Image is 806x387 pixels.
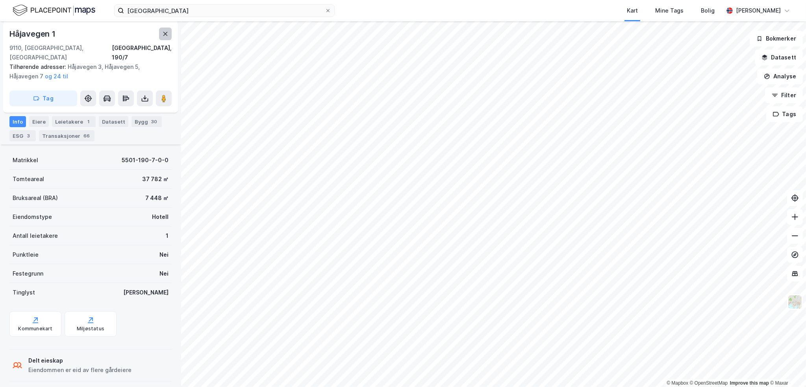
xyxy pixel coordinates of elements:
[9,63,68,70] span: Tilhørende adresser:
[755,50,803,65] button: Datasett
[159,269,169,278] div: Nei
[122,156,169,165] div: 5501-190-7-0-0
[767,349,806,387] div: Kontrollprogram for chat
[667,380,688,386] a: Mapbox
[730,380,769,386] a: Improve this map
[150,118,159,126] div: 30
[159,250,169,259] div: Nei
[25,132,33,140] div: 3
[132,116,162,127] div: Bygg
[767,349,806,387] iframe: Chat Widget
[9,62,165,81] div: Håjavegen 3, Håjavegen 5, Håjavegen 7
[9,91,77,106] button: Tag
[9,43,112,62] div: 9110, [GEOGRAPHIC_DATA], [GEOGRAPHIC_DATA]
[82,132,91,140] div: 66
[29,116,49,127] div: Eiere
[13,250,39,259] div: Punktleie
[152,212,169,222] div: Hotell
[13,193,58,203] div: Bruksareal (BRA)
[765,87,803,103] button: Filter
[627,6,638,15] div: Kart
[757,69,803,84] button: Analyse
[13,156,38,165] div: Matrikkel
[13,231,58,241] div: Antall leietakere
[655,6,684,15] div: Mine Tags
[124,5,325,17] input: Søk på adresse, matrikkel, gårdeiere, leietakere eller personer
[99,116,128,127] div: Datasett
[18,326,52,332] div: Kommunekart
[736,6,781,15] div: [PERSON_NAME]
[142,174,169,184] div: 37 782 ㎡
[13,288,35,297] div: Tinglyst
[166,231,169,241] div: 1
[52,116,96,127] div: Leietakere
[690,380,728,386] a: OpenStreetMap
[28,356,132,365] div: Delt eieskap
[112,43,172,62] div: [GEOGRAPHIC_DATA], 190/7
[9,130,36,141] div: ESG
[77,326,104,332] div: Miljøstatus
[28,365,132,375] div: Eiendommen er eid av flere gårdeiere
[39,130,94,141] div: Transaksjoner
[750,31,803,46] button: Bokmerker
[85,118,93,126] div: 1
[13,4,95,17] img: logo.f888ab2527a4732fd821a326f86c7f29.svg
[9,28,57,40] div: Håjavegen 1
[787,294,802,309] img: Z
[13,269,43,278] div: Festegrunn
[701,6,715,15] div: Bolig
[123,288,169,297] div: [PERSON_NAME]
[9,116,26,127] div: Info
[13,212,52,222] div: Eiendomstype
[766,106,803,122] button: Tags
[13,174,44,184] div: Tomteareal
[145,193,169,203] div: 7 448 ㎡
